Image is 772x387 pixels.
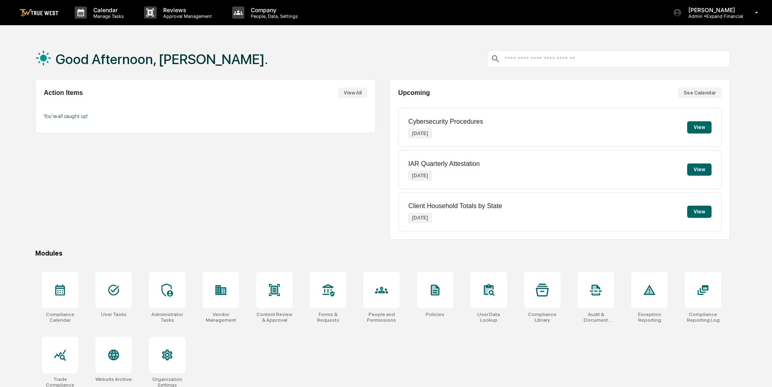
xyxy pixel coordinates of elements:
[149,312,185,323] div: Administrator Tasks
[157,6,216,13] p: Reviews
[338,88,367,98] button: View All
[398,89,430,97] h2: Upcoming
[42,312,78,323] div: Compliance Calendar
[685,312,721,323] div: Compliance Reporting Log
[256,312,293,323] div: Content Review & Approval
[578,312,614,323] div: Audit & Document Logs
[87,6,128,13] p: Calendar
[426,312,444,317] div: Policies
[687,206,712,218] button: View
[682,13,743,19] p: Admin • Expand Financial
[244,6,302,13] p: Company
[363,312,400,323] div: People and Permissions
[687,121,712,133] button: View
[87,13,128,19] p: Manage Tasks
[524,312,561,323] div: Compliance Library
[101,312,127,317] div: User Tasks
[44,89,83,97] h2: Action Items
[631,312,668,323] div: Exception Reporting
[56,51,268,67] h1: Good Afternoon, [PERSON_NAME].
[408,118,483,125] p: Cybersecurity Procedures
[408,129,432,138] p: [DATE]
[408,160,480,168] p: IAR Quarterly Attestation
[408,213,432,223] p: [DATE]
[19,9,58,17] img: logo
[95,376,132,382] div: Website Archive
[244,13,302,19] p: People, Data, Settings
[203,312,239,323] div: Vendor Management
[157,13,216,19] p: Approval Management
[408,202,502,210] p: Client Household Totals by State
[682,6,743,13] p: [PERSON_NAME]
[44,113,367,119] p: You're all caught up!
[687,163,712,176] button: View
[678,88,722,98] button: See Calendar
[35,249,730,257] div: Modules
[470,312,507,323] div: User Data Lookup
[310,312,346,323] div: Forms & Requests
[408,171,432,181] p: [DATE]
